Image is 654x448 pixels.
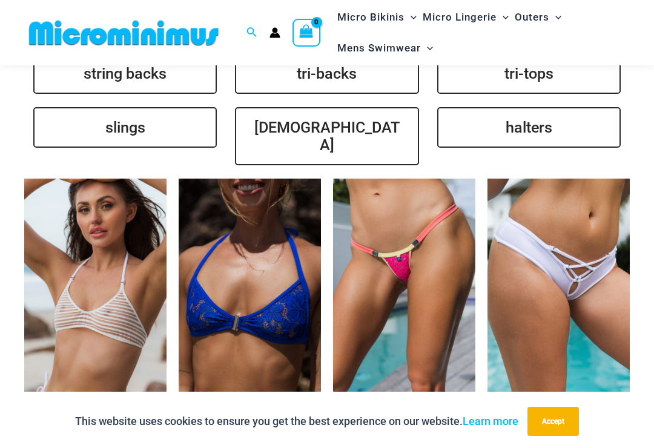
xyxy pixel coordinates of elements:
a: Account icon link [269,27,280,38]
span: Micro Bikinis [337,2,405,33]
a: Tide Lines White 350 Halter Top 01Tide Lines White 350 Halter Top 480 MicroTide Lines White 350 H... [24,179,167,392]
button: Accept [527,407,579,436]
img: Bubble Mesh Highlight Pink 421 Micro 01 [333,179,475,392]
span: Mens Swimwear [337,33,421,64]
a: Island Heat Ocean 359 Top 01Island Heat Ocean 359 Top 03Island Heat Ocean 359 Top 03 [179,179,321,392]
a: Bubble Mesh Highlight Pink 421 Micro 01Bubble Mesh Highlight Pink 421 Micro 02Bubble Mesh Highlig... [333,179,475,392]
a: tri-tops [437,53,621,94]
span: Outers [515,2,549,33]
a: Mens SwimwearMenu ToggleMenu Toggle [334,33,436,64]
span: Menu Toggle [497,2,509,33]
a: View Shopping Cart, empty [292,19,320,47]
img: MM SHOP LOGO FLAT [24,19,223,47]
span: Menu Toggle [549,2,561,33]
img: Breakwater White 4956 Shorts 01 [487,179,630,392]
a: OutersMenu ToggleMenu Toggle [512,2,564,33]
a: string backs [33,53,217,94]
a: Breakwater White 4956 Shorts 01Breakwater White 341 Top 4956 Shorts 04Breakwater White 341 Top 49... [487,179,630,392]
a: Search icon link [246,25,257,41]
a: [DEMOGRAPHIC_DATA] [235,107,418,165]
p: This website uses cookies to ensure you get the best experience on our website. [75,412,518,430]
a: Learn more [463,415,518,427]
a: Micro LingerieMenu ToggleMenu Toggle [420,2,512,33]
a: slings [33,107,217,148]
span: Micro Lingerie [423,2,497,33]
span: Menu Toggle [405,2,417,33]
a: halters [437,107,621,148]
img: Island Heat Ocean 359 Top 01 [179,179,321,392]
a: Micro BikinisMenu ToggleMenu Toggle [334,2,420,33]
span: Menu Toggle [421,33,433,64]
img: Tide Lines White 350 Halter Top 01 [24,179,167,392]
a: tri-backs [235,53,418,94]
